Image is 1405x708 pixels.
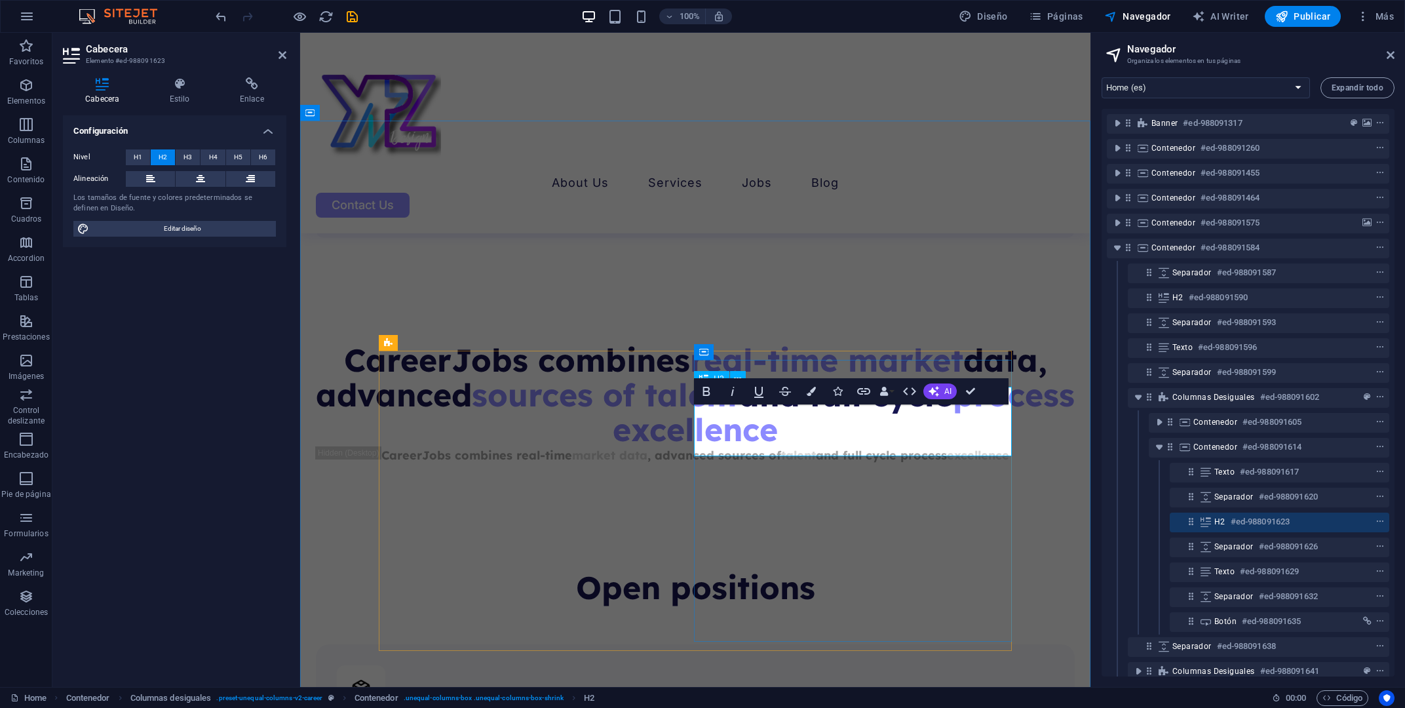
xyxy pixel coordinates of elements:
[1374,389,1387,405] button: context-menu
[86,55,260,67] h3: Elemento #ed-988091623
[1374,564,1387,580] button: context-menu
[73,193,276,214] div: Los tamaños de fuente y colores predeterminados se definen en Diseño.
[1260,663,1319,679] h6: #ed-988091641
[1272,690,1307,706] h6: Tiempo de la sesión
[1,489,50,500] p: Pie de página
[1231,514,1290,530] h6: #ed-988091623
[66,690,595,706] nav: breadcrumb
[7,174,45,185] p: Contenido
[259,149,267,165] span: H6
[1201,190,1260,206] h6: #ed-988091464
[11,214,42,224] p: Cuadros
[1151,168,1195,178] span: Contenedor
[1214,541,1254,552] span: Separador
[147,77,217,105] h4: Estilo
[1193,442,1237,452] span: Contenedor
[73,149,126,165] label: Nivel
[1151,143,1195,153] span: Contenedor
[216,690,322,706] span: . preset-unequal-columns-v2-career
[1347,115,1360,131] button: preset
[226,149,250,165] button: H5
[1127,55,1368,67] h3: Organiza los elementos en tus páginas
[1374,589,1387,604] button: context-menu
[1374,539,1387,555] button: context-menu
[1189,290,1248,305] h6: #ed-988091590
[86,43,286,55] h2: Cabecera
[1201,215,1260,231] h6: #ed-988091575
[1374,115,1387,131] button: context-menu
[201,149,225,165] button: H4
[93,221,272,237] span: Editar diseño
[1214,591,1254,602] span: Separador
[1374,614,1387,629] button: context-menu
[1214,517,1225,527] span: H2
[1109,215,1125,231] button: toggle-expand
[8,253,45,264] p: Accordion
[713,10,725,22] i: Al redimensionar, ajustar el nivel de zoom automáticamente para ajustarse al dispositivo elegido.
[234,149,242,165] span: H5
[1351,6,1399,27] button: Más
[1127,43,1395,55] h2: Navegador
[1259,539,1318,555] h6: #ed-988091626
[1151,218,1195,228] span: Contenedor
[1201,165,1260,181] h6: #ed-988091455
[1374,265,1387,281] button: context-menu
[1322,690,1362,706] span: Código
[1193,417,1237,427] span: Contenedor
[714,375,723,383] span: H2
[404,690,564,706] span: . unequal-columns-box .unequal-columns-box-shrink
[1374,464,1387,480] button: context-menu
[1029,10,1083,23] span: Páginas
[1286,690,1306,706] span: 00 00
[1217,364,1276,380] h6: #ed-988091599
[1214,616,1237,627] span: Botón
[1217,265,1276,281] h6: #ed-988091587
[159,149,167,165] span: H2
[151,149,175,165] button: H2
[1172,342,1193,353] span: Texto
[1374,340,1387,355] button: context-menu
[1374,489,1387,505] button: context-menu
[1260,389,1319,405] h6: #ed-988091602
[344,9,360,24] button: save
[1360,115,1374,131] button: background
[1374,290,1387,305] button: context-menu
[1374,663,1387,679] button: context-menu
[1242,414,1301,430] h6: #ed-988091605
[1374,190,1387,206] button: context-menu
[1151,414,1167,430] button: toggle-expand
[1360,215,1374,231] button: background
[1109,165,1125,181] button: toggle-expand
[825,378,850,404] button: Icons
[214,9,229,24] i: Deshacer: Editar cabecera (Ctrl+Z)
[9,371,44,382] p: Imágenes
[923,383,957,399] button: AI
[218,77,286,105] h4: Enlace
[1151,193,1195,203] span: Contenedor
[1201,240,1260,256] h6: #ed-988091584
[694,378,719,404] button: Bold (Ctrl+B)
[1217,315,1276,330] h6: #ed-988091593
[1374,165,1387,181] button: context-menu
[9,56,43,67] p: Favoritos
[1360,663,1374,679] button: preset
[773,378,798,404] button: Strikethrough
[1240,564,1299,580] h6: #ed-988091629
[1172,392,1255,403] span: Columnas desiguales
[1183,115,1242,131] h6: #ed-988091317
[1151,118,1178,128] span: Banner
[584,690,594,706] span: Haz clic para seleccionar y doble clic para editar
[1240,464,1299,480] h6: #ed-988091617
[4,450,48,460] p: Encabezado
[1172,317,1212,328] span: Separador
[1374,315,1387,330] button: context-menu
[63,77,147,105] h4: Cabecera
[659,9,706,24] button: 100%
[944,387,952,395] span: AI
[66,690,110,706] span: Haz clic para seleccionar y doble clic para editar
[63,115,286,139] h4: Configuración
[1242,439,1301,455] h6: #ed-988091614
[1317,690,1368,706] button: Código
[1172,267,1212,278] span: Separador
[1374,364,1387,380] button: context-menu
